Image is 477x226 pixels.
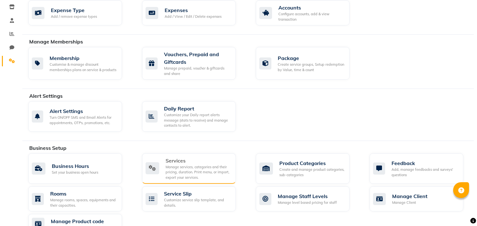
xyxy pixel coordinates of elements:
div: Expenses [165,6,221,14]
div: Package [278,54,344,62]
a: Business HoursSet your business open hours [28,153,133,184]
div: Customize your Daily report alerts message (stats to receive) and manage contacts to alert. [164,112,231,128]
div: Turn ON/OFF SMS and Email Alerts for appointments, OTPs, promotions, etc. [50,115,117,125]
div: Add / remove expense types [51,14,97,19]
div: Manage rooms, spaces, equipments and their capacities. [50,197,117,208]
div: Manage Client [392,200,427,205]
div: Set your business open hours [52,170,98,175]
a: ExpensesAdd / View / Edit / Delete expenses [142,0,246,25]
div: Manage prepaid, voucher & giftcards and share [164,66,231,76]
div: Manage Staff Levels [278,192,337,200]
a: Product CategoriesCreate and manage product categories, sub-categories [256,153,360,184]
div: Manage Client [392,192,427,200]
a: ServicesManage services, categories and their pricing, duration. Print menu, or import, export yo... [142,153,246,184]
a: PackageCreate service groups, Setup redemption by Value, time & count [256,47,360,80]
div: Add, manage feedbacks and surveys' questions [392,167,458,177]
a: MembershipCustomise & manage discount memberships plans on service & products [28,47,133,80]
a: Manage ClientManage Client [370,186,474,211]
div: Daily Report [164,105,231,112]
div: Customise & manage discount memberships plans on service & products [50,62,117,72]
div: Manage level based pricing for staff [278,200,337,205]
a: Manage Staff LevelsManage level based pricing for staff [256,186,360,211]
a: AccountsConfigure accounts, add & view transaction [256,0,360,25]
div: Feedback [392,159,458,167]
div: Business Hours [52,162,98,170]
div: Services [166,157,231,164]
div: Expense Type [51,6,97,14]
div: Manage services, categories and their pricing, duration. Print menu, or import, export your servi... [166,164,231,180]
div: Membership [50,54,117,62]
div: Product Categories [279,159,344,167]
a: RoomsManage rooms, spaces, equipments and their capacities. [28,186,133,211]
div: Accounts [278,4,344,11]
div: Customize service slip template, and details. [164,197,231,208]
a: Service SlipCustomize service slip template, and details. [142,186,246,211]
div: Rooms [50,190,117,197]
div: Vouchers, Prepaid and Giftcards [164,50,231,66]
a: Daily ReportCustomize your Daily report alerts message (stats to receive) and manage contacts to ... [142,101,246,132]
div: Add / View / Edit / Delete expenses [165,14,221,19]
div: Manage Product code [51,217,104,225]
div: Alert Settings [50,107,117,115]
a: FeedbackAdd, manage feedbacks and surveys' questions [370,153,474,184]
div: Create and manage product categories, sub-categories [279,167,344,177]
div: Service Slip [164,190,231,197]
a: Expense TypeAdd / remove expense types [28,0,133,25]
div: Create service groups, Setup redemption by Value, time & count [278,62,344,72]
a: Vouchers, Prepaid and GiftcardsManage prepaid, voucher & giftcards and share [142,47,246,80]
a: Alert SettingsTurn ON/OFF SMS and Email Alerts for appointments, OTPs, promotions, etc. [28,101,133,132]
div: Configure accounts, add & view transaction [278,11,344,22]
